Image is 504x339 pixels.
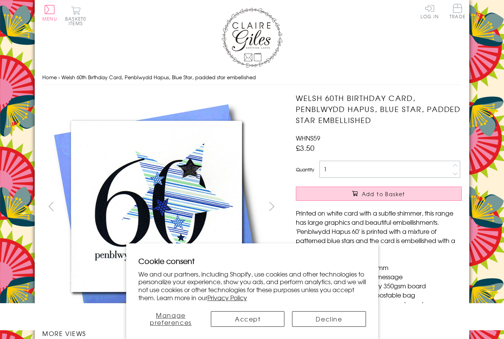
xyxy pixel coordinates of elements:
[292,311,366,327] button: Decline
[42,70,462,85] nav: breadcrumbs
[296,187,462,201] button: Add to Basket
[449,4,465,19] span: Trade
[42,74,57,81] a: Home
[296,142,315,153] span: £3.50
[211,311,284,327] button: Accept
[303,299,462,309] li: With matching sustainable sourced envelope
[58,74,60,81] span: ›
[69,15,86,27] span: 0 items
[138,256,366,266] h2: Cookie consent
[421,4,439,19] a: Log In
[222,8,282,68] img: Claire Giles Greetings Cards
[207,293,247,302] a: Privacy Policy
[65,6,86,26] button: Basket0 items
[303,290,462,299] li: Comes wrapped in Compostable bag
[42,15,57,22] span: Menu
[150,310,192,327] span: Manage preferences
[449,4,465,20] a: Trade
[138,270,366,302] p: We and our partners, including Shopify, use cookies and other technologies to personalize your ex...
[42,93,271,321] img: Welsh 60th Birthday Card, Penblwydd Hapus, Blue Star, padded star embellished
[296,93,462,125] h1: Welsh 60th Birthday Card, Penblwydd Hapus, Blue Star, padded star embellished
[296,208,462,254] p: Printed on white card with a subtle shimmer, this range has large graphics and beautiful embellis...
[303,263,462,272] li: Dimensions: 150mm x 150mm
[303,272,462,281] li: Blank inside for your own message
[296,133,320,142] span: WHNS59
[61,74,256,81] span: Welsh 60th Birthday Card, Penblwydd Hapus, Blue Star, padded star embellished
[42,198,59,215] button: prev
[296,166,314,173] label: Quantity
[42,329,281,338] h3: More views
[362,190,405,198] span: Add to Basket
[303,281,462,290] li: Printed in the U.K on quality 350gsm board
[263,198,281,215] button: next
[138,311,204,327] button: Manage preferences
[42,5,57,21] button: Menu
